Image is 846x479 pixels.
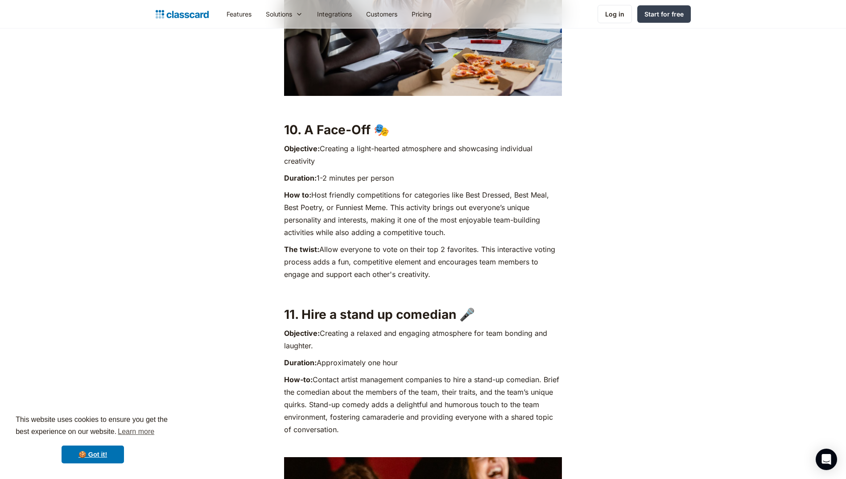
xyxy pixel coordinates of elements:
p: Creating a light-hearted atmosphere and showcasing individual creativity [284,142,562,167]
p: ‍ [284,100,562,113]
p: Host friendly competitions for categories like Best Dressed, Best Meal, Best Poetry, or Funniest ... [284,189,562,239]
a: learn more about cookies [116,425,156,438]
a: home [156,8,209,21]
div: Log in [605,9,624,19]
p: ‍ [284,285,562,297]
strong: Duration: [284,358,317,367]
p: Contact artist management companies to hire a stand-up comedian. Brief the comedian about the mem... [284,373,562,436]
p: Approximately one hour [284,356,562,369]
div: Start for free [644,9,684,19]
strong: Duration: [284,173,317,182]
strong: 11. Hire a stand up comedian 🎤 [284,307,475,322]
div: Open Intercom Messenger [816,449,837,470]
p: 1-2 minutes per person [284,172,562,184]
p: Allow everyone to vote on their top 2 favorites. This interactive voting process adds a fun, comp... [284,243,562,281]
strong: How-to: [284,375,313,384]
a: Integrations [310,4,359,24]
div: cookieconsent [7,406,178,472]
a: Start for free [637,5,691,23]
strong: Objective: [284,144,320,153]
a: Customers [359,4,404,24]
strong: The twist: [284,245,319,254]
strong: How to: [284,190,311,199]
span: This website uses cookies to ensure you get the best experience on our website. [16,414,170,438]
strong: 10. A Face-Off 🎭 [284,122,389,137]
a: dismiss cookie message [62,446,124,463]
a: Features [219,4,259,24]
a: Pricing [404,4,439,24]
strong: Objective: [284,329,320,338]
div: Solutions [266,9,292,19]
a: Log in [598,5,632,23]
div: Solutions [259,4,310,24]
p: ‍ [284,440,562,453]
p: Creating a relaxed and engaging atmosphere for team bonding and laughter. [284,327,562,352]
